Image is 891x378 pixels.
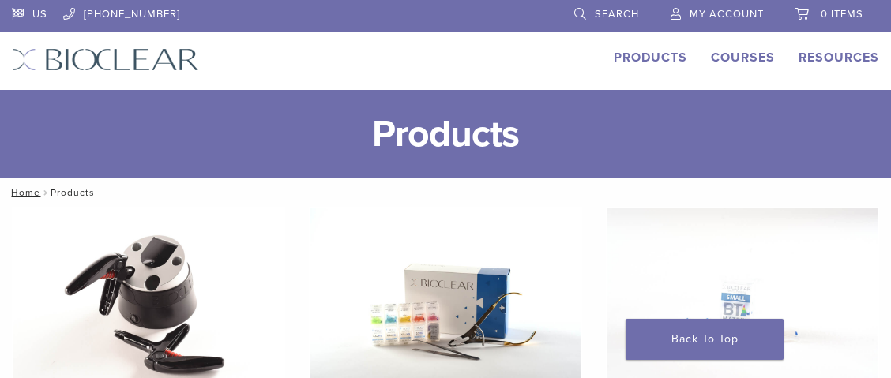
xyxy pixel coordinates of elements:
span: Search [595,8,639,21]
a: Home [6,187,40,198]
span: / [40,189,51,196]
span: 0 items [821,8,863,21]
span: My Account [690,8,764,21]
a: Back To Top [626,319,784,360]
a: Products [614,50,687,65]
img: Bioclear [12,48,199,71]
a: Courses [711,50,775,65]
a: Resources [799,50,879,65]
